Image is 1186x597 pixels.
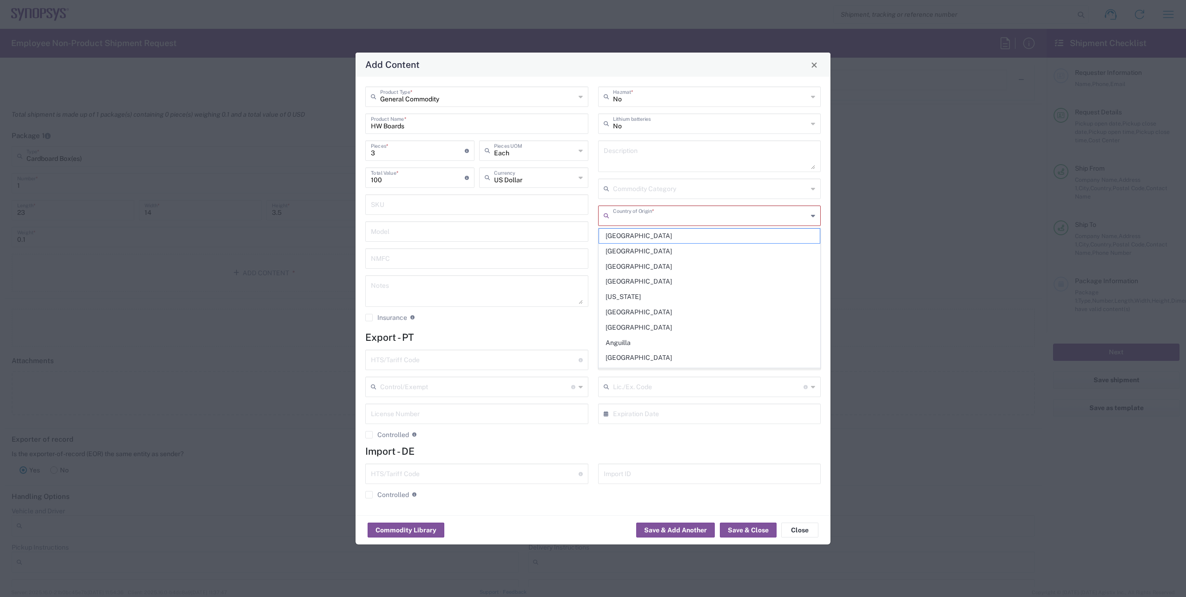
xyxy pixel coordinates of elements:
span: [GEOGRAPHIC_DATA] [599,244,820,259]
label: Insurance [365,314,407,321]
button: Close [808,58,821,71]
span: Anguilla [599,336,820,350]
span: [GEOGRAPHIC_DATA] [599,351,820,365]
span: [US_STATE] [599,290,820,304]
button: Close [781,523,818,537]
span: [GEOGRAPHIC_DATA] [599,366,820,380]
div: This field is required [598,226,821,234]
label: Controlled [365,491,409,498]
span: [GEOGRAPHIC_DATA] [599,229,820,243]
h4: Add Content [365,58,420,71]
button: Save & Add Another [636,523,715,537]
h4: Import - DE [365,445,821,457]
h4: Export - PT [365,332,821,343]
button: Commodity Library [368,523,444,537]
span: [GEOGRAPHIC_DATA] [599,259,820,274]
label: Controlled [365,431,409,438]
span: [GEOGRAPHIC_DATA] [599,320,820,335]
button: Save & Close [720,523,777,537]
span: [GEOGRAPHIC_DATA] [599,305,820,319]
span: [GEOGRAPHIC_DATA] [599,274,820,289]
